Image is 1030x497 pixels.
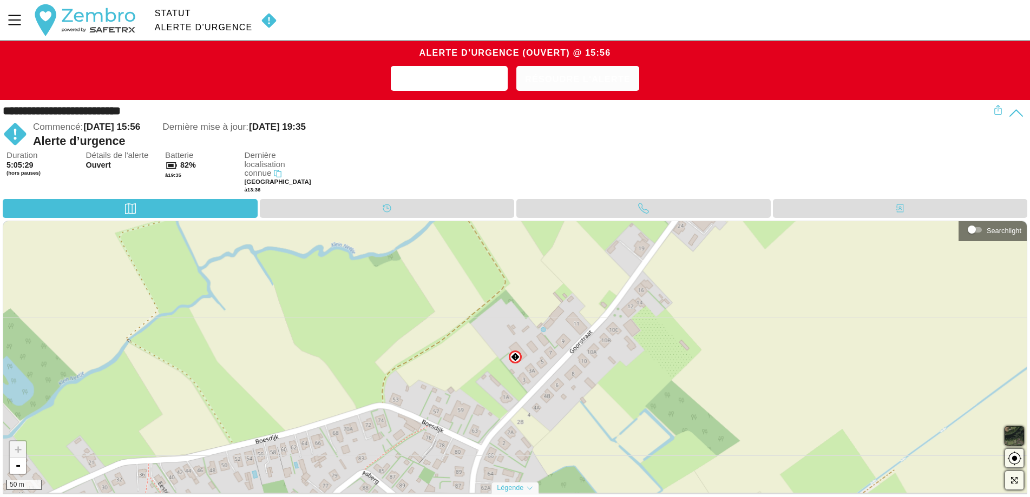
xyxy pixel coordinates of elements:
[6,480,42,490] div: 50 m
[516,199,771,218] div: Appel
[3,122,28,147] img: MANUAL.svg
[257,12,281,29] img: MANUAL.svg
[165,172,181,178] span: à 19:35
[245,187,261,193] span: à 13:36
[155,9,253,18] div: Statut
[516,66,639,91] button: Résoudre l'alerte
[399,71,499,88] span: Ajouter une note
[180,161,196,169] span: 82%
[773,199,1027,218] div: Contacts
[511,353,520,361] img: MANUAL.svg
[245,150,285,177] span: Dernière localisation connue
[260,199,514,218] div: Calendrier
[964,222,1021,238] div: Searchlight
[419,48,611,57] span: Alerte d’urgence (Ouvert) @ 15:56
[86,151,155,160] span: Détails de l'alerte
[10,441,26,458] a: Zoom in
[245,178,311,185] span: [GEOGRAPHIC_DATA]
[249,122,306,132] span: [DATE] 19:35
[391,66,508,91] button: Ajouter une note
[525,71,631,88] span: Résoudre l'alerte
[83,122,140,132] span: [DATE] 15:56
[155,23,253,32] div: Alerte d’urgence
[33,134,993,148] div: Alerte d’urgence
[33,122,83,132] span: Commencé:
[6,170,76,176] span: (hors pauses)
[6,151,76,160] span: Duration
[165,151,234,160] span: Batterie
[10,458,26,474] a: Zoom out
[86,161,155,170] span: Ouvert
[162,122,248,132] span: Dernière mise à jour:
[6,161,34,169] span: 5:05:29
[987,227,1021,235] div: Searchlight
[497,484,523,492] span: Légende
[3,199,258,218] div: Carte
